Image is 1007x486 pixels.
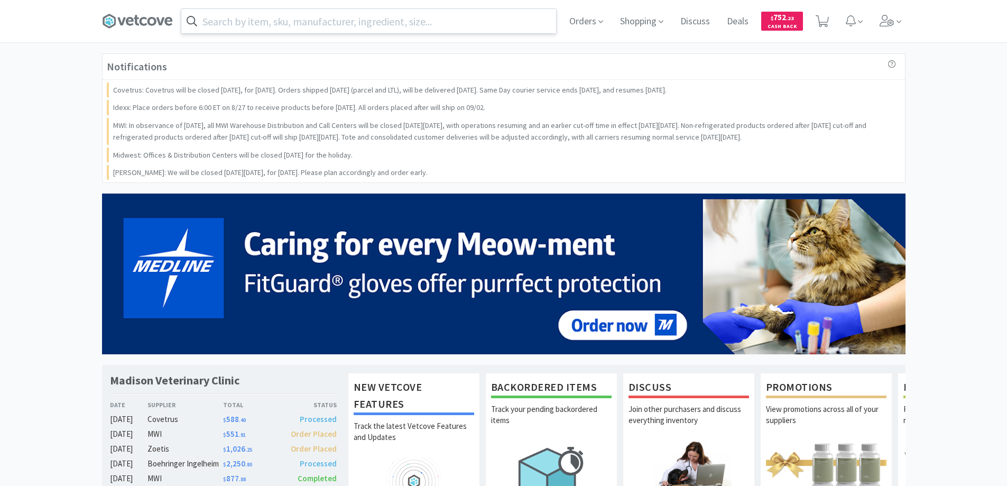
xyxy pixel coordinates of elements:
div: Covetrus [147,413,223,426]
div: Boehringer Ingelheim [147,457,223,470]
span: Completed [298,473,337,483]
span: $ [223,432,226,438]
span: . 88 [239,476,246,483]
div: Status [280,400,337,410]
span: . 23 [786,15,794,22]
p: [PERSON_NAME]: We will be closed [DATE][DATE], for [DATE]. Please plan accordingly and order early. [113,167,428,178]
p: Track your pending backordered items [491,404,612,441]
span: $ [223,446,226,453]
input: Search by item, sku, manufacturer, ingredient, size... [181,9,556,33]
img: 5b85490d2c9a43ef9873369d65f5cc4c_481.png [102,194,906,354]
p: Idexx: Place orders before 6:00 ET on 8/27 to receive products before [DATE]. All orders placed a... [113,102,485,113]
a: $752.23Cash Back [761,7,803,35]
span: 877 [223,473,246,483]
div: [DATE] [110,428,148,441]
p: Covetrus: Covetrus will be closed [DATE], for [DATE]. Orders shipped [DATE] (parcel and LTL), wil... [113,84,667,96]
a: [DATE]Covetrus$588.40Processed [110,413,337,426]
div: [DATE] [110,413,148,426]
span: Order Placed [291,429,337,439]
a: Deals [723,17,753,26]
span: Processed [300,414,337,424]
h1: New Vetcove Features [354,379,474,415]
a: [DATE]Boehringer Ingelheim$2,250.80Processed [110,457,337,470]
p: Midwest: Offices & Distribution Centers will be closed [DATE] for the holiday. [113,149,353,161]
span: $ [771,15,773,22]
a: Discuss [676,17,714,26]
h3: Notifications [107,58,167,75]
p: MWI: In observance of [DATE], all MWI Warehouse Distribution and Call Centers will be closed [DAT... [113,120,897,143]
h1: Madison Veterinary Clinic [110,373,239,388]
a: [DATE]Zoetis$1,026.25Order Placed [110,443,337,455]
div: MWI [147,472,223,485]
h1: Backordered Items [491,379,612,398]
span: 2,250 [223,459,252,469]
span: . 25 [245,446,252,453]
p: Join other purchasers and discuss everything inventory [629,404,749,441]
span: 1,026 [223,444,252,454]
span: 551 [223,429,246,439]
div: [DATE] [110,457,148,470]
span: . 80 [245,461,252,468]
span: $ [223,476,226,483]
span: 752 [771,12,794,22]
h1: Promotions [766,379,886,398]
div: [DATE] [110,472,148,485]
span: $ [223,417,226,424]
h1: Discuss [629,379,749,398]
a: [DATE]MWI$551.91Order Placed [110,428,337,441]
div: Total [223,400,280,410]
span: $ [223,461,226,468]
p: Track the latest Vetcove Features and Updates [354,420,474,457]
span: . 40 [239,417,246,424]
div: MWI [147,428,223,441]
span: Order Placed [291,444,337,454]
span: . 91 [239,432,246,438]
div: Supplier [147,400,223,410]
div: [DATE] [110,443,148,455]
div: Date [110,400,148,410]
p: View promotions across all of your suppliers [766,404,886,441]
a: [DATE]MWI$877.88Completed [110,472,337,485]
div: Zoetis [147,443,223,455]
span: 588 [223,414,246,424]
span: Cash Back [768,24,797,31]
span: Processed [300,459,337,469]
